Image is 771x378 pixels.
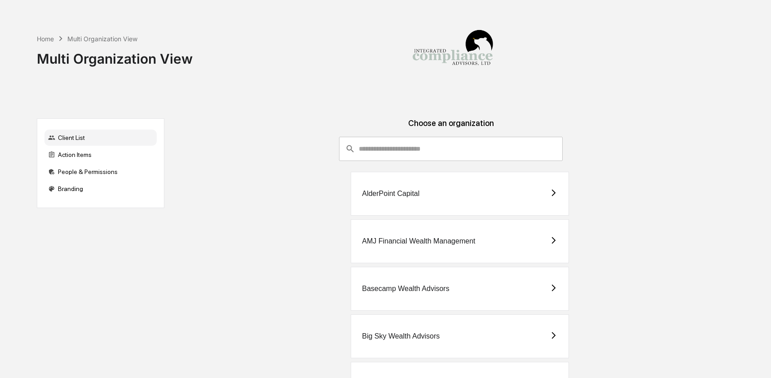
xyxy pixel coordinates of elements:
[408,7,498,97] img: Integrated Compliance Advisors
[362,237,475,245] div: AMJ Financial Wealth Management
[44,130,157,146] div: Client List
[362,285,449,293] div: Basecamp Wealth Advisors
[172,118,731,137] div: Choose an organization
[44,147,157,163] div: Action Items
[339,137,563,161] div: consultant-dashboard__filter-organizations-search-bar
[362,190,419,198] div: AlderPoint Capital
[362,332,440,340] div: Big Sky Wealth Advisors
[37,43,193,67] div: Multi Organization View
[44,181,157,197] div: Branding
[44,164,157,180] div: People & Permissions
[37,35,54,43] div: Home
[67,35,137,43] div: Multi Organization View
